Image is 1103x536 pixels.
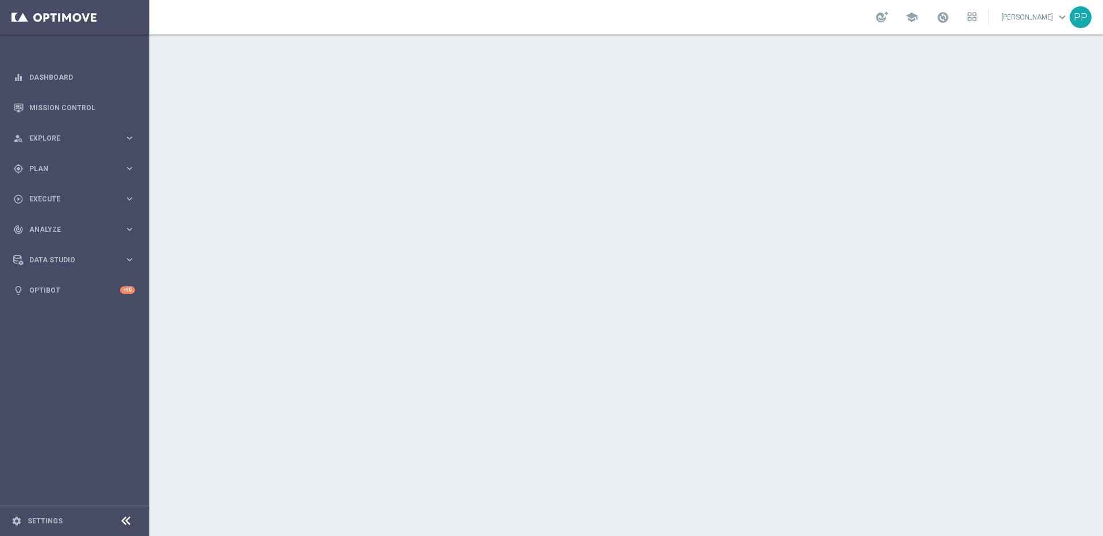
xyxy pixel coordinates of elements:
i: keyboard_arrow_right [124,224,135,235]
i: lightbulb [13,285,24,296]
span: Data Studio [29,257,124,263]
a: Optibot [29,275,120,305]
div: PP [1070,6,1092,28]
div: Dashboard [13,62,135,92]
i: track_changes [13,224,24,235]
a: Mission Control [29,92,135,123]
div: Execute [13,194,124,204]
div: Optibot [13,275,135,305]
i: equalizer [13,72,24,83]
a: [PERSON_NAME]keyboard_arrow_down [1000,9,1070,26]
button: Data Studio keyboard_arrow_right [13,255,136,265]
div: Mission Control [13,92,135,123]
span: Explore [29,135,124,142]
i: person_search [13,133,24,143]
i: keyboard_arrow_right [124,133,135,143]
i: keyboard_arrow_right [124,163,135,174]
div: Plan [13,164,124,174]
button: gps_fixed Plan keyboard_arrow_right [13,164,136,173]
span: Analyze [29,226,124,233]
span: Plan [29,165,124,172]
a: Settings [28,518,63,525]
i: keyboard_arrow_right [124,254,135,265]
button: person_search Explore keyboard_arrow_right [13,134,136,143]
div: +10 [120,286,135,294]
div: Data Studio [13,255,124,265]
i: play_circle_outline [13,194,24,204]
i: keyboard_arrow_right [124,193,135,204]
button: Mission Control [13,103,136,112]
span: Execute [29,196,124,203]
button: play_circle_outline Execute keyboard_arrow_right [13,195,136,204]
div: Analyze [13,224,124,235]
span: keyboard_arrow_down [1056,11,1069,24]
span: school [905,11,918,24]
button: lightbulb Optibot +10 [13,286,136,295]
i: gps_fixed [13,164,24,174]
div: Explore [13,133,124,143]
i: settings [11,516,22,526]
a: Dashboard [29,62,135,92]
button: track_changes Analyze keyboard_arrow_right [13,225,136,234]
button: equalizer Dashboard [13,73,136,82]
